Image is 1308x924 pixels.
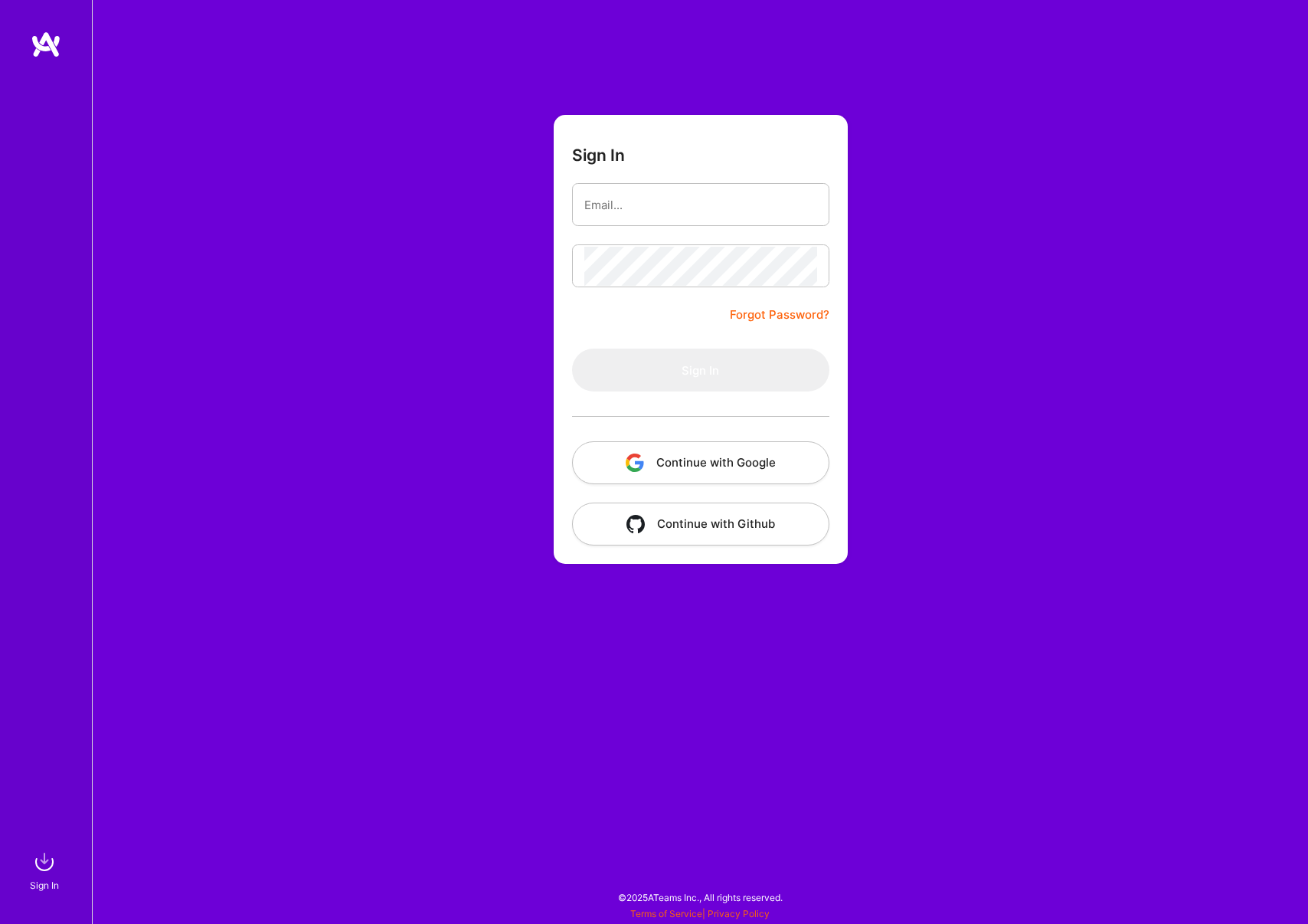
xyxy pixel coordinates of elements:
button: Continue with Google [572,441,829,484]
a: Privacy Policy [708,908,770,919]
img: logo [31,31,61,58]
a: Forgot Password? [730,306,829,324]
input: Email... [584,185,817,224]
img: sign in [29,847,60,877]
a: sign inSign In [32,847,60,893]
img: icon [626,515,645,533]
img: icon [626,454,644,472]
h3: Sign In [572,146,625,165]
button: Sign In [572,349,829,392]
div: © 2025 ATeams Inc., All rights reserved. [92,878,1308,916]
span: | [630,908,770,919]
a: Terms of Service [630,908,702,919]
button: Continue with Github [572,503,829,546]
div: Sign In [30,877,59,893]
